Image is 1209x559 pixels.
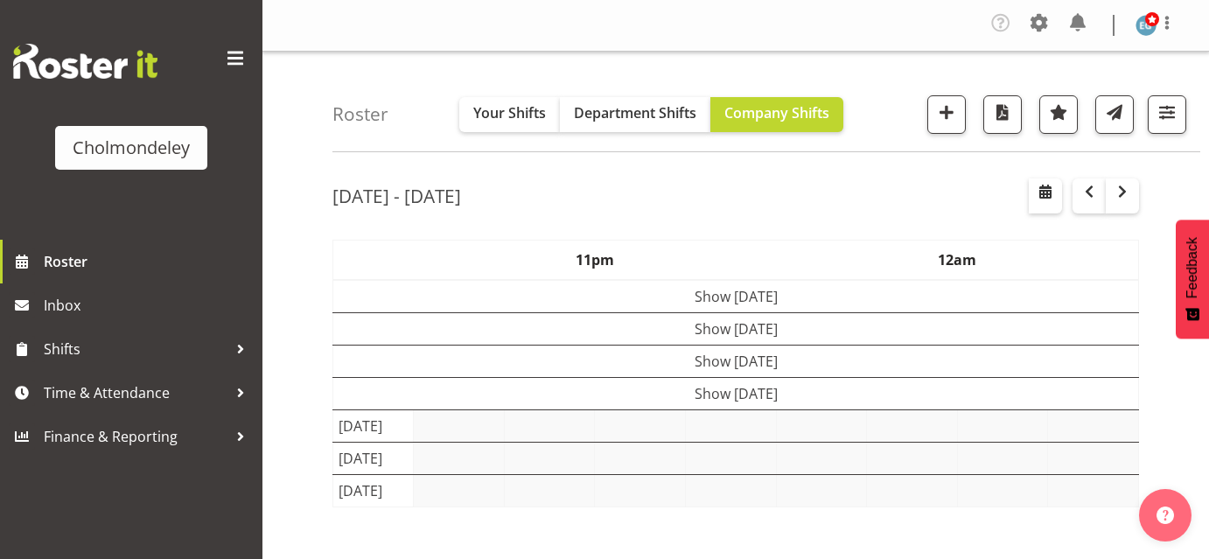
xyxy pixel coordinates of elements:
img: help-xxl-2.png [1157,507,1174,524]
h2: [DATE] - [DATE] [332,185,461,207]
button: Add a new shift [927,95,966,134]
span: Finance & Reporting [44,423,227,450]
button: Department Shifts [560,97,710,132]
th: 12am [776,241,1138,281]
button: Select a specific date within the roster. [1029,178,1062,213]
span: Department Shifts [574,103,696,122]
td: Show [DATE] [333,378,1139,410]
img: evie-guard1532.jpg [1136,15,1157,36]
span: Your Shifts [473,103,546,122]
span: Inbox [44,292,254,318]
span: Time & Attendance [44,380,227,406]
button: Download a PDF of the roster according to the set date range. [983,95,1022,134]
span: Roster [44,248,254,275]
span: Feedback [1185,237,1200,298]
button: Highlight an important date within the roster. [1039,95,1078,134]
th: 11pm [414,241,776,281]
button: Company Shifts [710,97,843,132]
h4: Roster [332,104,388,124]
td: [DATE] [333,443,414,475]
button: Feedback - Show survey [1176,220,1209,339]
td: Show [DATE] [333,346,1139,378]
td: [DATE] [333,475,414,507]
td: Show [DATE] [333,313,1139,346]
td: [DATE] [333,410,414,443]
button: Your Shifts [459,97,560,132]
img: Rosterit website logo [13,44,157,79]
div: Cholmondeley [73,135,190,161]
span: Shifts [44,336,227,362]
button: Send a list of all shifts for the selected filtered period to all rostered employees. [1095,95,1134,134]
td: Show [DATE] [333,280,1139,313]
button: Filter Shifts [1148,95,1186,134]
span: Company Shifts [724,103,829,122]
